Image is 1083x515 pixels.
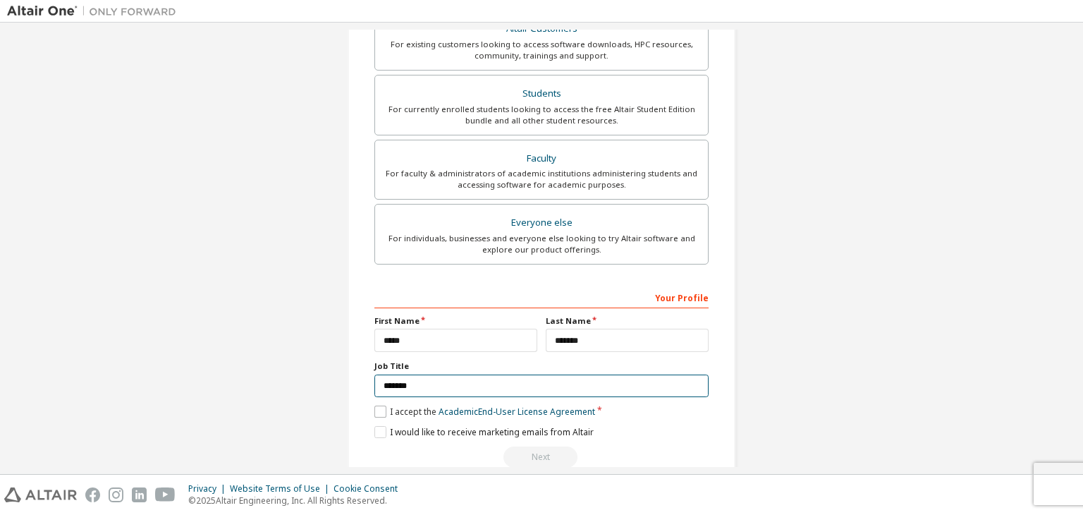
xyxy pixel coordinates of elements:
[384,104,699,126] div: For currently enrolled students looking to access the free Altair Student Edition bundle and all ...
[132,487,147,502] img: linkedin.svg
[188,483,230,495] div: Privacy
[374,315,537,327] label: First Name
[230,483,334,495] div: Website Terms of Use
[109,487,123,502] img: instagram.svg
[374,360,709,372] label: Job Title
[384,39,699,61] div: For existing customers looking to access software downloads, HPC resources, community, trainings ...
[546,315,709,327] label: Last Name
[374,447,709,468] div: Read and acccept EULA to continue
[384,233,699,255] div: For individuals, businesses and everyone else looking to try Altair software and explore our prod...
[188,495,406,507] p: © 2025 Altair Engineering, Inc. All Rights Reserved.
[4,487,77,502] img: altair_logo.svg
[374,286,709,308] div: Your Profile
[374,426,594,438] label: I would like to receive marketing emails from Altair
[85,487,100,502] img: facebook.svg
[384,213,699,233] div: Everyone else
[155,487,176,502] img: youtube.svg
[384,149,699,169] div: Faculty
[334,483,406,495] div: Cookie Consent
[439,406,595,418] a: Academic End-User License Agreement
[374,406,595,418] label: I accept the
[384,84,699,104] div: Students
[384,168,699,190] div: For faculty & administrators of academic institutions administering students and accessing softwa...
[7,4,183,18] img: Altair One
